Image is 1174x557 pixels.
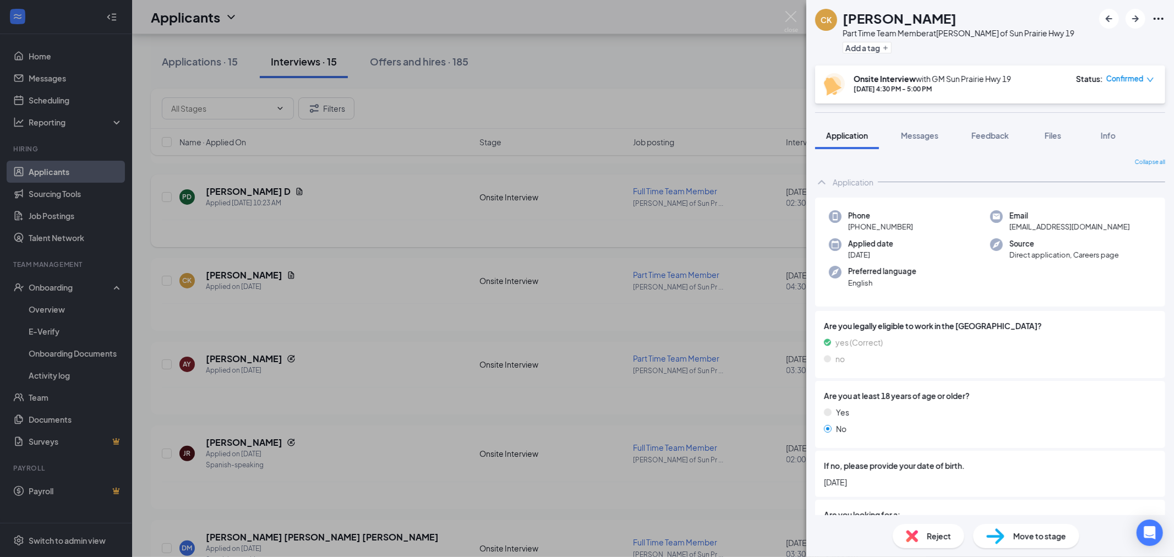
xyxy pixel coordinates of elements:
span: Application [826,130,868,140]
span: Yes [836,406,849,418]
svg: ArrowLeftNew [1102,12,1116,25]
span: Email [1009,210,1130,221]
span: Files [1045,130,1061,140]
span: Reject [927,530,951,542]
span: [DATE] [824,476,1156,488]
span: Phone [848,210,913,221]
div: Part Time Team Member at [PERSON_NAME] of Sun Prairie Hwy 19 [843,28,1074,39]
span: English [848,277,916,288]
span: Source [1009,238,1119,249]
span: [EMAIL_ADDRESS][DOMAIN_NAME] [1009,221,1130,232]
span: Info [1101,130,1116,140]
span: No [836,423,847,435]
button: PlusAdd a tag [843,42,892,53]
button: ArrowLeftNew [1099,9,1119,29]
b: Onsite Interview [854,74,916,84]
span: Collapse all [1135,158,1165,167]
span: Confirmed [1106,73,1144,84]
div: Application [833,177,873,188]
div: Status : [1076,73,1103,84]
span: [PHONE_NUMBER] [848,221,913,232]
span: Direct application, Careers page [1009,249,1119,260]
span: Are you at least 18 years of age or older? [824,390,970,402]
div: CK [821,14,832,25]
span: down [1146,76,1154,84]
div: [DATE] 4:30 PM - 5:00 PM [854,84,1011,94]
span: Messages [901,130,938,140]
span: no [836,353,845,365]
span: yes (Correct) [836,336,883,348]
span: Preferred language [848,266,916,277]
svg: Ellipses [1152,12,1165,25]
span: [DATE] [848,249,893,260]
h1: [PERSON_NAME] [843,9,957,28]
svg: ArrowRight [1129,12,1142,25]
button: ArrowRight [1126,9,1145,29]
div: Open Intercom Messenger [1137,520,1163,546]
span: Are you looking for a: [824,509,900,521]
div: with GM Sun Prairie Hwy 19 [854,73,1011,84]
span: Feedback [971,130,1009,140]
svg: ChevronUp [815,176,828,189]
span: If no, please provide your date of birth. [824,460,965,472]
span: Move to stage [1013,530,1066,542]
svg: Plus [882,45,889,51]
span: Applied date [848,238,893,249]
span: Are you legally eligible to work in the [GEOGRAPHIC_DATA]? [824,320,1156,332]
